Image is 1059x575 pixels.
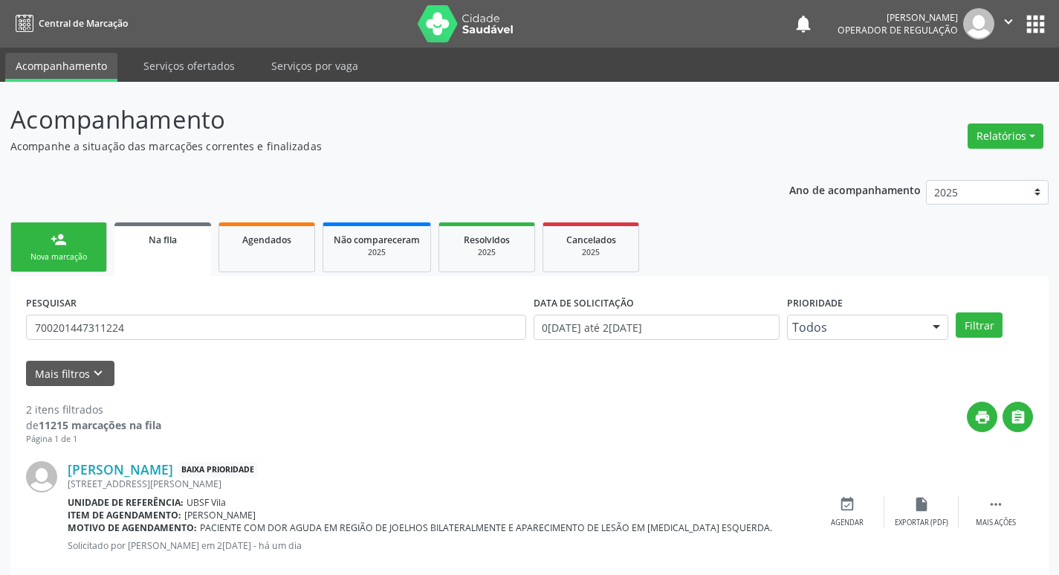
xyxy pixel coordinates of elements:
[133,53,245,79] a: Serviços ofertados
[184,509,256,521] span: [PERSON_NAME]
[68,478,810,490] div: [STREET_ADDRESS][PERSON_NAME]
[963,8,994,39] img: img
[149,234,177,246] span: Na fila
[913,496,930,513] i: insert_drive_file
[26,315,526,340] input: Nome, CNS
[10,138,737,154] p: Acompanhe a situação das marcações correntes e finalizadas
[178,462,257,478] span: Baixa Prioridade
[994,8,1023,39] button: 
[566,234,616,246] span: Cancelados
[895,518,948,528] div: Exportar (PDF)
[838,24,958,36] span: Operador de regulação
[988,496,1004,513] i: 
[554,247,628,258] div: 2025
[5,53,117,82] a: Acompanhamento
[242,234,291,246] span: Agendados
[39,17,128,30] span: Central de Marcação
[200,521,772,534] span: PACIENTE COM DOR AGUDA EM REGIÃO DE JOELHOS BILATERALMENTE E APARECIMENTO DE LESÃO EM [MEDICAL_DA...
[334,234,420,246] span: Não compareceram
[976,518,1016,528] div: Mais ações
[26,361,114,387] button: Mais filtroskeyboard_arrow_down
[334,247,420,258] div: 2025
[26,292,77,315] label: PESQUISAR
[793,13,814,34] button: notifications
[10,11,128,36] a: Central de Marcação
[261,53,369,79] a: Serviços por vaga
[90,365,106,382] i: keyboard_arrow_down
[792,320,919,335] span: Todos
[187,496,226,509] span: UBSF Vila
[68,509,181,521] b: Item de agendamento:
[831,518,864,528] div: Agendar
[10,101,737,138] p: Acompanhamento
[26,461,57,492] img: img
[39,418,161,432] strong: 11215 marcações na fila
[26,417,161,433] div: de
[968,123,1043,149] button: Relatórios
[1023,11,1049,37] button: apps
[534,292,634,315] label: DATA DE SOLICITAÇÃO
[1000,13,1017,30] i: 
[450,247,524,258] div: 2025
[974,409,991,425] i: print
[838,11,958,24] div: [PERSON_NAME]
[956,312,1003,338] button: Filtrar
[68,461,173,478] a: [PERSON_NAME]
[789,180,921,199] p: Ano de acompanhamento
[22,251,96,263] div: Nova marcação
[68,539,810,552] p: Solicitado por [PERSON_NAME] em 2[DATE] - há um dia
[26,433,161,446] div: Página 1 de 1
[787,292,843,315] label: Prioridade
[967,402,997,432] button: print
[68,521,197,534] b: Motivo de agendamento:
[839,496,855,513] i: event_available
[1010,409,1026,425] i: 
[51,231,67,248] div: person_add
[26,402,161,417] div: 2 itens filtrados
[68,496,184,509] b: Unidade de referência:
[534,315,780,340] input: Selecione um intervalo
[464,234,510,246] span: Resolvidos
[1003,402,1033,432] button: 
